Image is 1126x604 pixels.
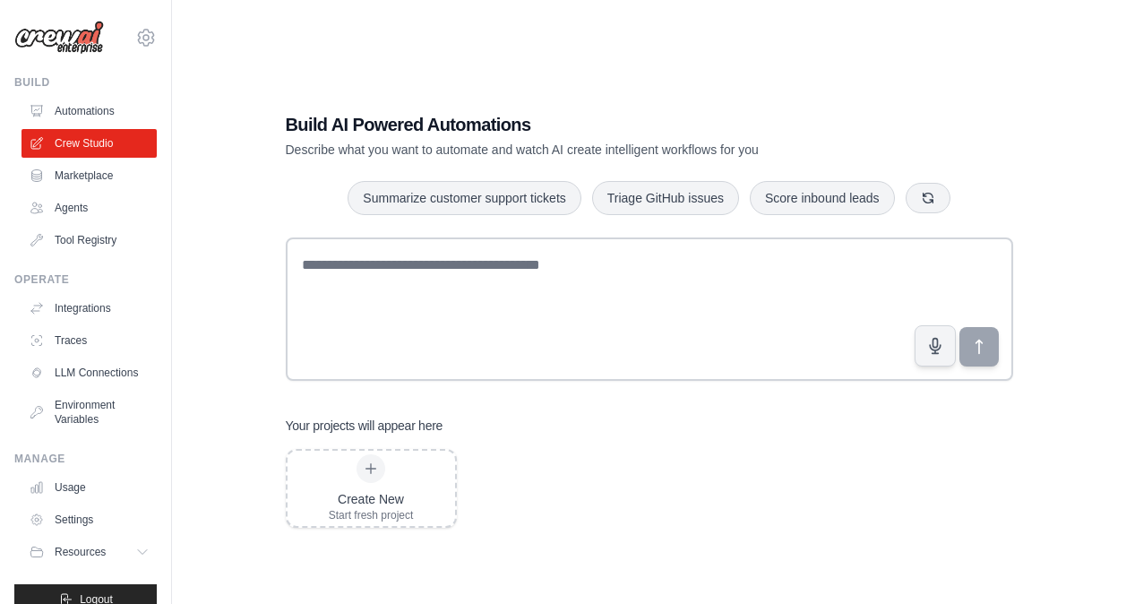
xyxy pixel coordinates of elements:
[21,129,157,158] a: Crew Studio
[348,181,580,215] button: Summarize customer support tickets
[14,75,157,90] div: Build
[906,183,950,213] button: Get new suggestions
[21,97,157,125] a: Automations
[14,21,104,55] img: Logo
[21,538,157,566] button: Resources
[750,181,895,215] button: Score inbound leads
[592,181,739,215] button: Triage GitHub issues
[286,141,888,159] p: Describe what you want to automate and watch AI create intelligent workflows for you
[14,272,157,287] div: Operate
[21,326,157,355] a: Traces
[329,508,414,522] div: Start fresh project
[21,391,157,434] a: Environment Variables
[21,473,157,502] a: Usage
[286,417,443,435] h3: Your projects will appear here
[21,358,157,387] a: LLM Connections
[286,112,888,137] h1: Build AI Powered Automations
[21,194,157,222] a: Agents
[329,490,414,508] div: Create New
[55,545,106,559] span: Resources
[21,161,157,190] a: Marketplace
[14,452,157,466] div: Manage
[21,294,157,323] a: Integrations
[21,505,157,534] a: Settings
[21,226,157,255] a: Tool Registry
[915,325,956,367] button: Click to speak your automation idea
